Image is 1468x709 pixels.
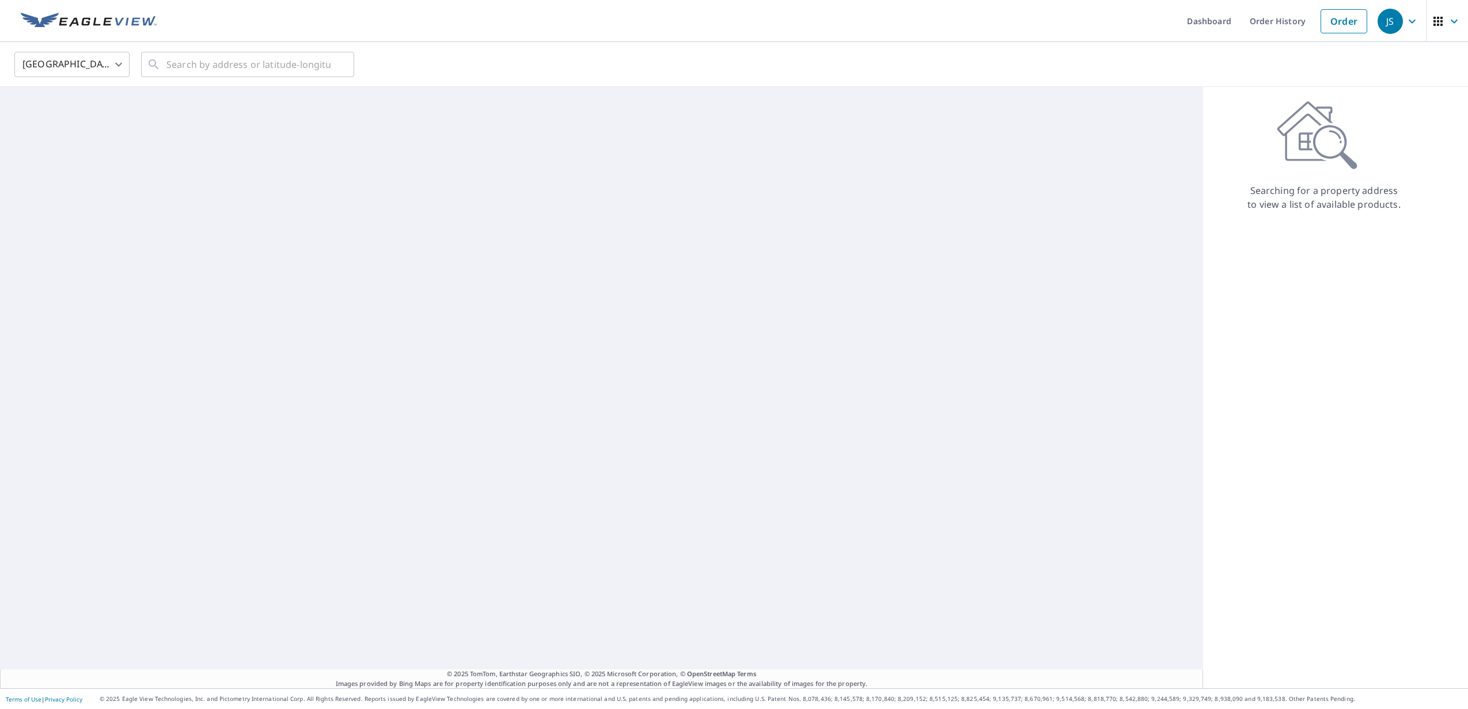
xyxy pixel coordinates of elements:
[1378,9,1403,34] div: JS
[687,669,735,678] a: OpenStreetMap
[6,696,82,703] p: |
[1247,184,1401,211] p: Searching for a property address to view a list of available products.
[14,48,130,81] div: [GEOGRAPHIC_DATA]
[447,669,756,679] span: © 2025 TomTom, Earthstar Geographics SIO, © 2025 Microsoft Corporation, ©
[166,48,331,81] input: Search by address or latitude-longitude
[6,695,41,703] a: Terms of Use
[21,13,157,30] img: EV Logo
[45,695,82,703] a: Privacy Policy
[737,669,756,678] a: Terms
[1321,9,1367,33] a: Order
[100,695,1462,703] p: © 2025 Eagle View Technologies, Inc. and Pictometry International Corp. All Rights Reserved. Repo...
